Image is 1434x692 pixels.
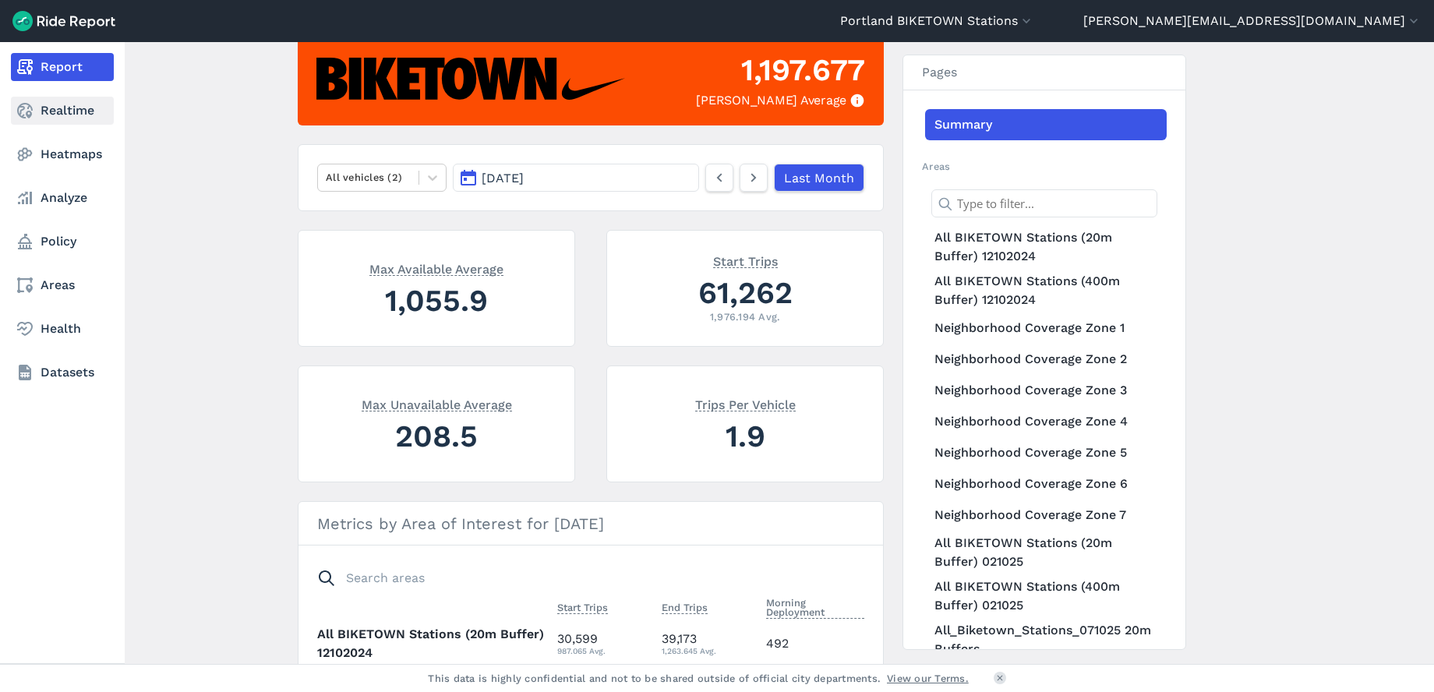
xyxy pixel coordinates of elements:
div: 1,055.9 [317,279,556,322]
div: [PERSON_NAME] Average [696,91,865,110]
button: End Trips [662,598,708,617]
h3: Metrics by Area of Interest for [DATE] [298,502,883,545]
button: [PERSON_NAME][EMAIL_ADDRESS][DOMAIN_NAME] [1083,12,1422,30]
div: 208.5 [317,415,556,457]
a: All BIKETOWN Stations (400m Buffer) 021025 [925,574,1167,618]
button: Portland BIKETOWN Stations [840,12,1034,30]
a: All BIKETOWN Stations (20m Buffer) 12102024 [925,225,1167,269]
td: 492 [760,623,864,666]
button: [DATE] [453,164,699,192]
span: Start Trips [713,252,778,268]
a: Neighborhood Coverage Zone 6 [925,468,1167,500]
a: All BIKETOWN Stations (20m Buffer) 021025 [925,531,1167,574]
span: End Trips [662,598,708,614]
button: Start Trips [557,598,608,617]
input: Type to filter... [931,189,1157,217]
a: Neighborhood Coverage Zone 2 [925,344,1167,375]
div: 1,197.677 [741,48,865,91]
th: All BIKETOWN Stations (20m Buffer) 12102024 [317,623,551,666]
div: 1.9 [626,415,864,457]
a: Heatmaps [11,140,114,168]
a: Realtime [11,97,114,125]
span: Max Unavailable Average [362,396,512,411]
a: Summary [925,109,1167,140]
a: Health [11,315,114,343]
div: 987.065 Avg. [557,644,649,658]
h2: Areas [922,159,1167,174]
a: Neighborhood Coverage Zone 7 [925,500,1167,531]
input: Search areas [308,564,855,592]
a: Last Month [774,164,864,192]
a: Neighborhood Coverage Zone 5 [925,437,1167,468]
span: Trips Per Vehicle [695,396,796,411]
div: 30,599 [557,630,649,658]
span: Start Trips [557,598,608,614]
div: 1,976.194 Avg. [626,309,864,324]
a: Neighborhood Coverage Zone 1 [925,312,1167,344]
span: Max Available Average [369,260,503,276]
a: View our Terms. [887,671,969,686]
a: Analyze [11,184,114,212]
a: Neighborhood Coverage Zone 4 [925,406,1167,437]
img: Biketown [316,58,625,101]
a: Neighborhood Coverage Zone 3 [925,375,1167,406]
div: 1,263.645 Avg. [662,644,754,658]
a: Areas [11,271,114,299]
a: All_Biketown_Stations_071025 20m Buffers [925,618,1167,662]
a: Policy [11,228,114,256]
a: Datasets [11,358,114,387]
button: Morning Deployment [766,594,864,622]
span: [DATE] [482,171,524,185]
a: All BIKETOWN Stations (400m Buffer) 12102024 [925,269,1167,312]
div: 61,262 [626,271,864,314]
span: Morning Deployment [766,594,864,619]
div: 39,173 [662,630,754,658]
img: Ride Report [12,11,115,31]
a: Report [11,53,114,81]
h3: Pages [903,55,1185,90]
